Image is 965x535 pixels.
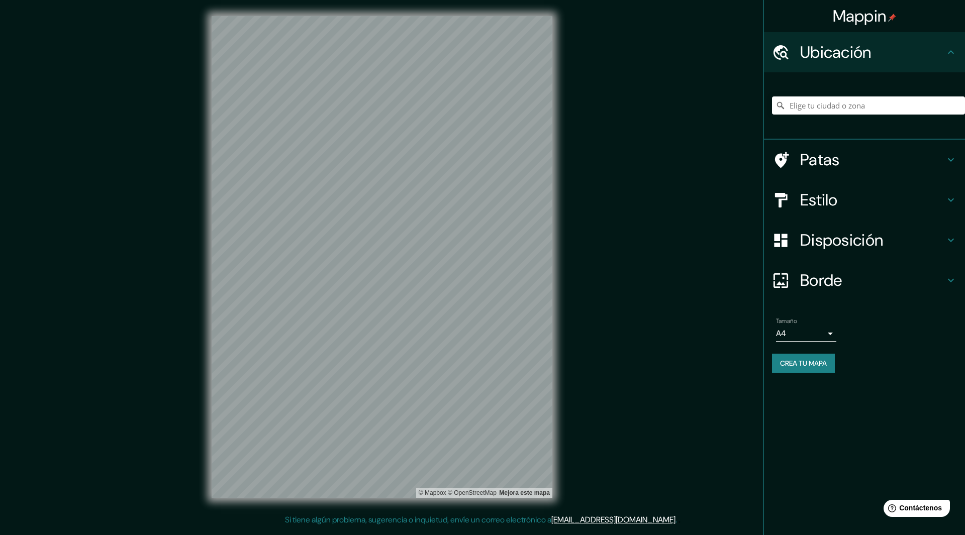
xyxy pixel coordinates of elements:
[419,489,446,496] a: Mapbox
[677,514,679,525] font: .
[679,514,681,525] font: .
[764,32,965,72] div: Ubicación
[776,317,797,325] font: Tamaño
[800,270,842,291] font: Borde
[833,6,887,27] font: Mappin
[285,514,551,525] font: Si tiene algún problema, sugerencia o inquietud, envíe un correo electrónico a
[448,489,497,496] font: © OpenStreetMap
[499,489,550,496] a: Map feedback
[499,489,550,496] font: Mejora este mapa
[772,96,965,115] input: Elige tu ciudad o zona
[776,328,786,339] font: A4
[772,354,835,373] button: Crea tu mapa
[780,359,827,368] font: Crea tu mapa
[800,42,872,63] font: Ubicación
[800,189,838,210] font: Estilo
[551,514,675,525] a: [EMAIL_ADDRESS][DOMAIN_NAME]
[448,489,497,496] a: Mapa de calles abierto
[888,14,896,22] img: pin-icon.png
[764,140,965,180] div: Patas
[800,230,883,251] font: Disposición
[800,149,840,170] font: Patas
[419,489,446,496] font: © Mapbox
[675,514,677,525] font: .
[776,326,836,342] div: A4
[876,496,954,524] iframe: Lanzador de widgets de ayuda
[212,16,552,498] canvas: Mapa
[764,180,965,220] div: Estilo
[764,260,965,300] div: Borde
[764,220,965,260] div: Disposición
